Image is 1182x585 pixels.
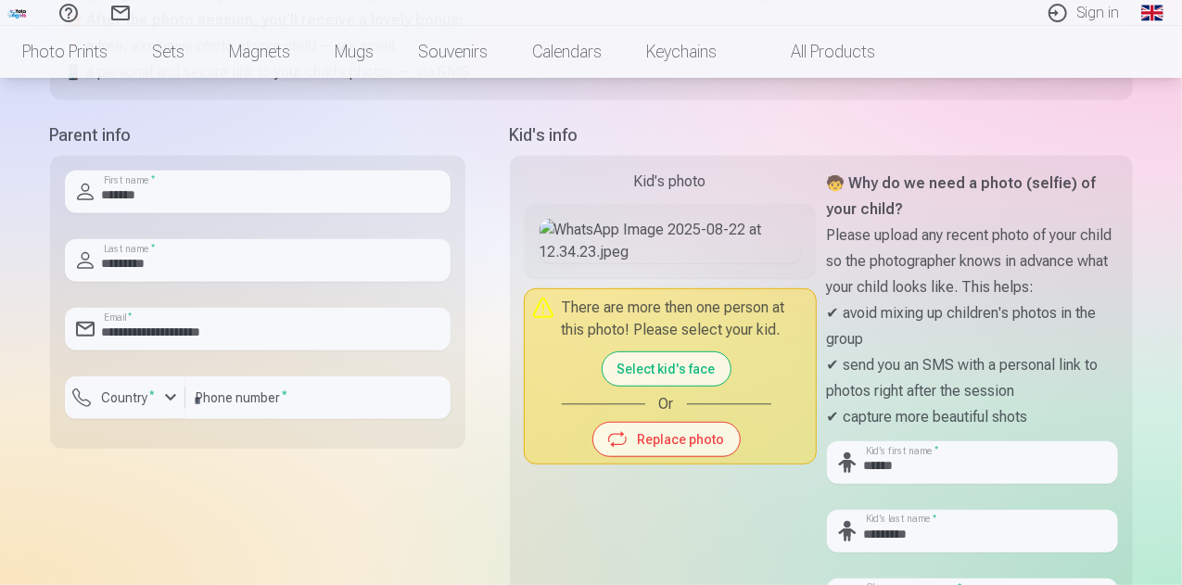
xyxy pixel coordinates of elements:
[95,388,163,407] label: Country
[207,26,312,78] a: Magnets
[562,297,808,341] p: There are more then one person at this photo! Please select your kid.
[525,171,816,193] div: Kid's photo
[827,223,1118,300] p: Please upload any recent photo of your child so the photographer knows in advance what your child...
[827,174,1097,218] strong: 🧒 Why do we need a photo (selfie) of your child?
[827,300,1118,352] p: ✔ avoid mixing up children's photos in the group
[510,122,1133,148] h5: Kid's info
[827,404,1118,430] p: ✔ capture more beautiful shots
[827,352,1118,404] p: ✔ send you an SMS with a personal link to photos right after the session
[510,26,624,78] a: Calendars
[739,26,897,78] a: All products
[603,352,731,386] button: Select kid's face
[7,7,28,19] img: /fa1
[562,393,771,415] div: Or
[624,26,739,78] a: Keychains
[312,26,396,78] a: Mugs
[50,122,465,148] h5: Parent info
[540,219,801,263] img: WhatsApp Image 2025-08-22 at 12.34.23.jpeg
[65,376,185,419] button: Country*
[593,423,740,456] button: Replace photo
[396,26,510,78] a: Souvenirs
[130,26,207,78] a: Sets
